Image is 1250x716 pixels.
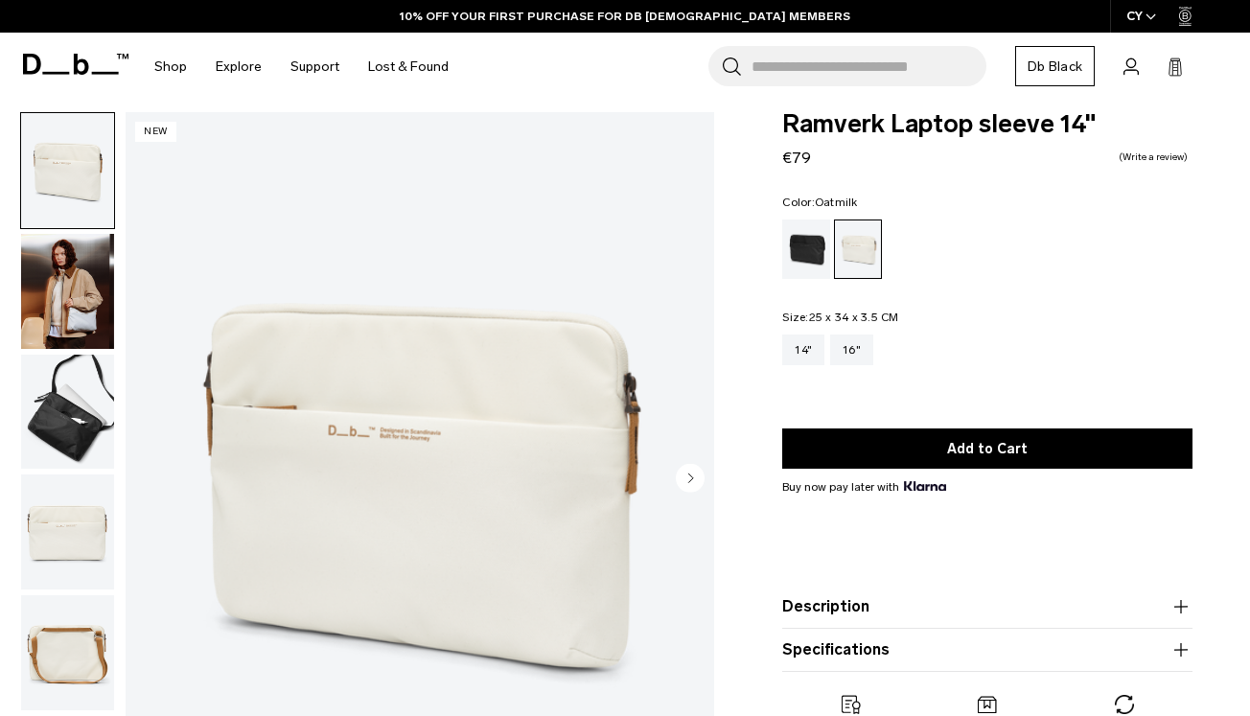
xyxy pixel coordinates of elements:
a: Black Out [782,219,830,279]
a: Support [290,33,339,101]
button: Ramverk Laptop sleeve 14" Oatmilk [20,112,115,229]
button: Ramverk Laptop sleeve 14" Oatmilk [20,473,115,590]
span: Buy now pay later with [782,478,945,496]
span: Oatmilk [815,196,858,209]
span: Ramverk Laptop sleeve 14" [782,112,1192,137]
a: 14" [782,335,824,365]
a: Write a review [1119,152,1188,162]
button: Ramverk Laptop sleeve 14" Oatmilk [20,594,115,711]
button: Specifications [782,638,1192,661]
a: Db Black [1015,46,1095,86]
img: Ramverk Laptop sleeve 14" Oatmilk [21,595,114,710]
a: Explore [216,33,262,101]
legend: Color: [782,196,857,208]
button: Add to Cart [782,428,1192,469]
span: 25 x 34 x 3.5 CM [809,311,899,324]
legend: Size: [782,312,898,323]
img: Ramverk Laptop sleeve 14" Oatmilk [21,474,114,589]
a: Shop [154,33,187,101]
button: Ramverk Laptop sleeve 14" Oatmilk [20,233,115,350]
nav: Main Navigation [140,33,463,101]
a: 16" [830,335,873,365]
img: Ramverk Laptop sleeve 14" Oatmilk [21,234,114,349]
a: 10% OFF YOUR FIRST PURCHASE FOR DB [DEMOGRAPHIC_DATA] MEMBERS [400,8,850,25]
button: Next slide [676,464,705,497]
p: New [135,122,176,142]
button: Description [782,595,1192,618]
img: Ramverk Laptop sleeve 14" Oatmilk [21,355,114,470]
a: Lost & Found [368,33,449,101]
img: {"height" => 20, "alt" => "Klarna"} [904,481,945,491]
button: Ramverk Laptop sleeve 14" Oatmilk [20,354,115,471]
a: Oatmilk [834,219,882,279]
span: €79 [782,149,811,167]
img: Ramverk Laptop sleeve 14" Oatmilk [21,113,114,228]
